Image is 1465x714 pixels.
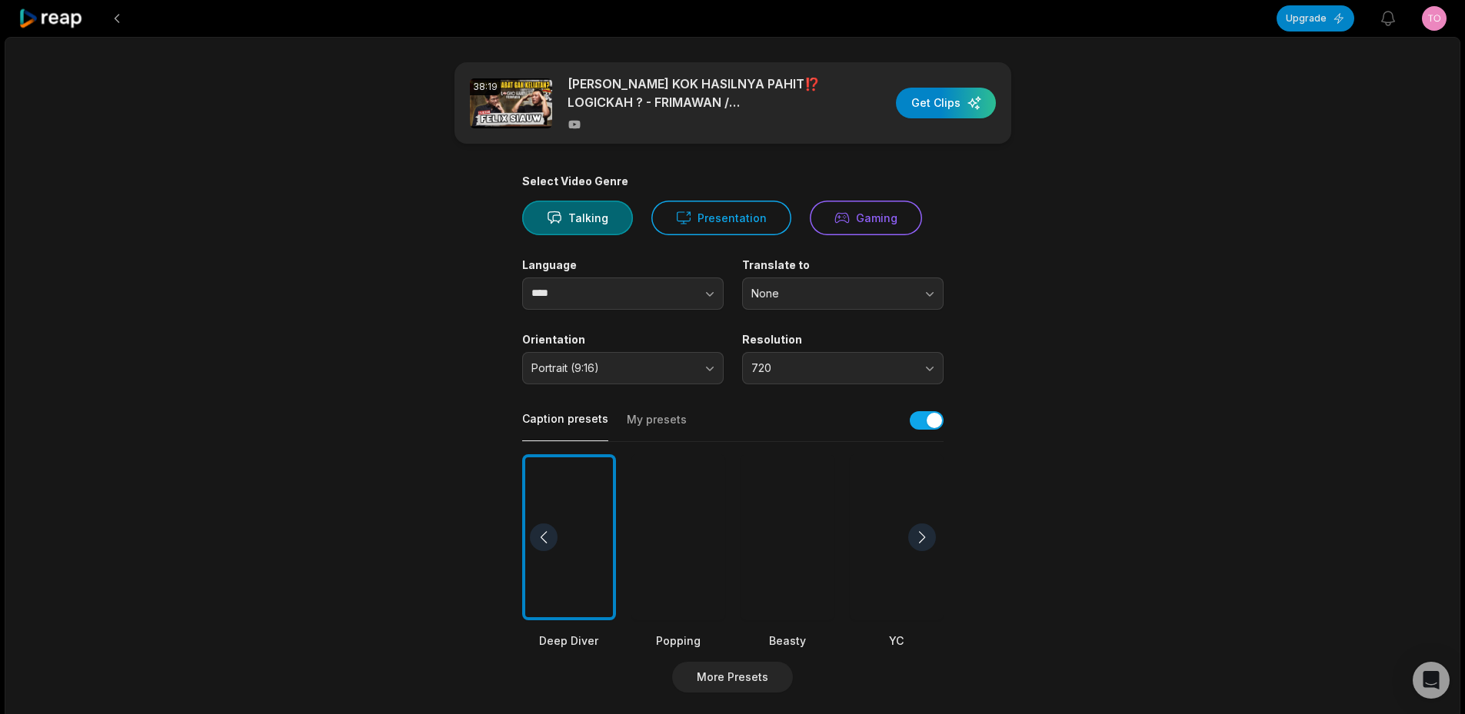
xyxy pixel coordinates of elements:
span: 720 [751,361,913,375]
label: Translate to [742,258,944,272]
button: Get Clips [896,88,996,118]
div: Open Intercom Messenger [1413,662,1450,699]
p: [PERSON_NAME] KOK HASILNYA PAHIT⁉️ LOGICKAH ? - FRIMAWAN / [PERSON_NAME] [568,75,833,111]
label: Language [522,258,724,272]
button: Gaming [810,201,922,235]
button: Portrait (9:16) [522,352,724,384]
div: Beasty [741,633,834,649]
div: Select Video Genre [522,174,944,188]
button: More Presets [672,662,793,692]
div: Popping [631,633,725,649]
button: Caption presets [522,411,608,441]
button: None [742,277,944,310]
button: Talking [522,201,633,235]
button: Presentation [651,201,791,235]
label: Resolution [742,333,944,347]
button: Upgrade [1277,5,1354,32]
span: Portrait (9:16) [531,361,693,375]
button: 720 [742,352,944,384]
button: My presets [627,412,687,441]
div: Deep Diver [522,633,616,649]
label: Orientation [522,333,724,347]
span: None [751,287,913,301]
div: YC [850,633,944,649]
div: 38:19 [470,78,501,95]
